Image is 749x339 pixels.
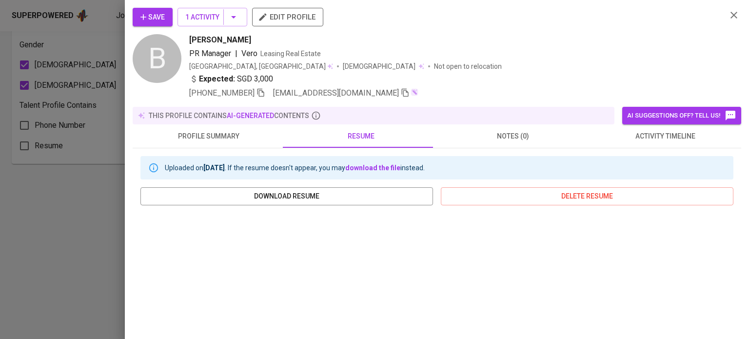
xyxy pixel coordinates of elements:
span: delete resume [449,190,726,202]
span: resume [291,130,431,142]
img: magic_wand.svg [411,88,418,96]
a: download the file [345,164,400,172]
span: download resume [148,190,425,202]
span: AI-generated [227,112,274,120]
span: | [235,48,237,60]
a: edit profile [252,13,323,20]
div: Uploaded on . If the resume doesn't appear, you may instead. [165,159,425,177]
span: PR Manager [189,49,231,58]
button: Save [133,8,173,26]
button: AI suggestions off? Tell us! [622,107,741,124]
div: SGD 3,000 [189,73,273,85]
div: [GEOGRAPHIC_DATA], [GEOGRAPHIC_DATA] [189,61,333,71]
span: profile summary [138,130,279,142]
span: Leasing Real Estate [260,50,321,58]
button: delete resume [441,187,733,205]
span: edit profile [260,11,315,23]
p: Not open to relocation [434,61,502,71]
span: [DEMOGRAPHIC_DATA] [343,61,417,71]
button: download resume [140,187,433,205]
span: activity timeline [595,130,735,142]
span: 1 Activity [185,11,239,23]
span: Vero [241,49,257,58]
span: notes (0) [443,130,583,142]
span: Save [140,11,165,23]
span: [PERSON_NAME] [189,34,251,46]
span: [PHONE_NUMBER] [189,88,255,98]
p: this profile contains contents [149,111,309,120]
span: AI suggestions off? Tell us! [627,110,736,121]
b: Expected: [199,73,235,85]
div: B [133,34,181,83]
span: [EMAIL_ADDRESS][DOMAIN_NAME] [273,88,399,98]
b: [DATE] [203,164,225,172]
button: edit profile [252,8,323,26]
button: 1 Activity [177,8,247,26]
